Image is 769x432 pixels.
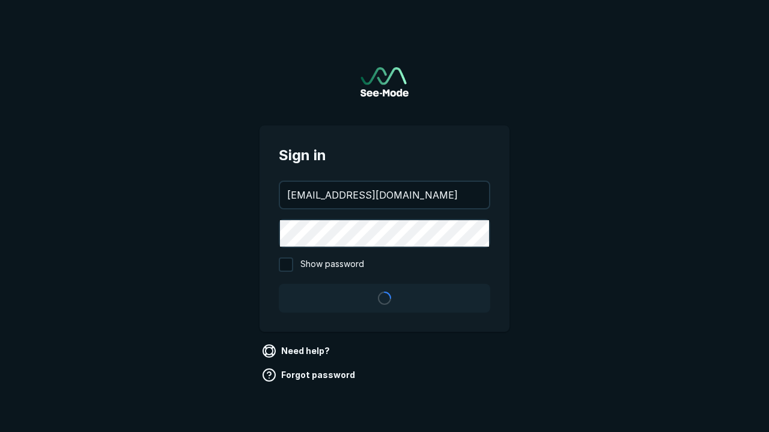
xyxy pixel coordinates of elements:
input: your@email.com [280,182,489,208]
span: Show password [300,257,364,272]
span: Sign in [279,145,490,166]
a: Go to sign in [360,67,409,97]
a: Need help? [260,341,335,361]
img: See-Mode Logo [360,67,409,97]
a: Forgot password [260,365,360,385]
